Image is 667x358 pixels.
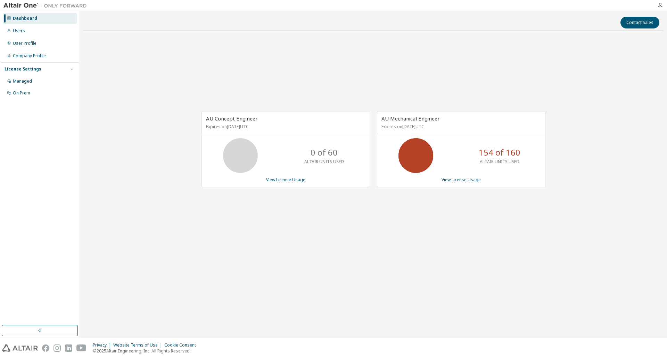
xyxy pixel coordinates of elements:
p: Expires on [DATE] UTC [381,124,539,130]
div: Managed [13,78,32,84]
p: ALTAIR UNITS USED [304,159,344,165]
div: Dashboard [13,16,37,21]
div: Website Terms of Use [113,342,164,348]
div: Company Profile [13,53,46,59]
img: altair_logo.svg [2,344,38,352]
p: Expires on [DATE] UTC [206,124,364,130]
p: © 2025 Altair Engineering, Inc. All Rights Reserved. [93,348,200,354]
div: On Prem [13,90,30,96]
a: View License Usage [442,177,481,183]
img: Altair One [3,2,90,9]
div: Users [13,28,25,34]
img: youtube.svg [76,344,87,352]
p: 0 of 60 [311,147,338,158]
img: linkedin.svg [65,344,72,352]
span: AU Mechanical Engineer [381,115,440,122]
div: License Settings [5,66,41,72]
a: View License Usage [266,177,305,183]
div: Privacy [93,342,113,348]
div: User Profile [13,41,36,46]
img: instagram.svg [53,344,61,352]
button: Contact Sales [620,17,659,28]
span: AU Concept Engineer [206,115,258,122]
img: facebook.svg [42,344,49,352]
p: 154 of 160 [479,147,520,158]
p: ALTAIR UNITS USED [480,159,519,165]
div: Cookie Consent [164,342,200,348]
